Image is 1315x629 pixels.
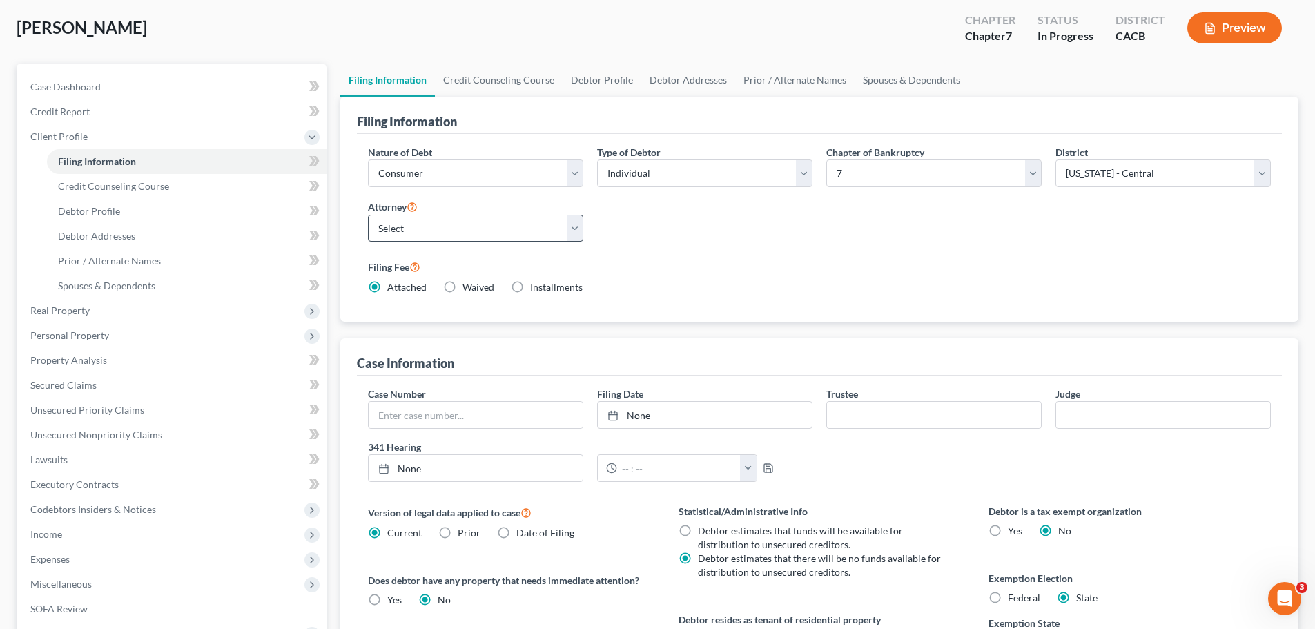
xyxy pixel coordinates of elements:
[368,573,650,588] label: Does debtor have any property that needs immediate attention?
[597,145,661,159] label: Type of Debtor
[1055,387,1080,401] label: Judge
[1056,402,1270,428] input: --
[30,454,68,465] span: Lawsuits
[19,597,327,621] a: SOFA Review
[368,145,432,159] label: Nature of Debt
[30,81,101,93] span: Case Dashboard
[58,155,136,167] span: Filing Information
[368,387,426,401] label: Case Number
[1038,12,1093,28] div: Status
[1008,592,1040,603] span: Federal
[617,455,741,481] input: -- : --
[965,12,1015,28] div: Chapter
[19,373,327,398] a: Secured Claims
[19,423,327,447] a: Unsecured Nonpriority Claims
[361,440,819,454] label: 341 Hearing
[516,527,574,539] span: Date of Filing
[435,64,563,97] a: Credit Counseling Course
[462,281,494,293] span: Waived
[679,504,961,519] label: Statistical/Administrative Info
[19,348,327,373] a: Property Analysis
[827,402,1041,428] input: --
[1076,592,1098,603] span: State
[563,64,641,97] a: Debtor Profile
[641,64,735,97] a: Debtor Addresses
[30,429,162,441] span: Unsecured Nonpriority Claims
[679,612,961,627] label: Debtor resides as tenant of residential property
[58,230,135,242] span: Debtor Addresses
[30,578,92,590] span: Miscellaneous
[1006,29,1012,42] span: 7
[369,455,583,481] a: None
[30,603,88,615] span: SOFA Review
[17,17,147,37] span: [PERSON_NAME]
[387,594,402,606] span: Yes
[1116,12,1165,28] div: District
[357,355,454,371] div: Case Information
[1038,28,1093,44] div: In Progress
[1268,582,1301,615] iframe: Intercom live chat
[1008,525,1022,536] span: Yes
[30,379,97,391] span: Secured Claims
[30,404,144,416] span: Unsecured Priority Claims
[19,447,327,472] a: Lawsuits
[58,280,155,291] span: Spouses & Dependents
[988,504,1271,519] label: Debtor is a tax exempt organization
[698,525,903,550] span: Debtor estimates that funds will be available for distribution to unsecured creditors.
[30,354,107,366] span: Property Analysis
[387,281,427,293] span: Attached
[30,478,119,490] span: Executory Contracts
[47,149,327,174] a: Filing Information
[47,249,327,273] a: Prior / Alternate Names
[30,130,88,142] span: Client Profile
[368,504,650,521] label: Version of legal data applied to case
[598,402,812,428] a: None
[369,402,583,428] input: Enter case number...
[530,281,583,293] span: Installments
[1058,525,1071,536] span: No
[58,180,169,192] span: Credit Counseling Course
[30,553,70,565] span: Expenses
[1055,145,1088,159] label: District
[47,199,327,224] a: Debtor Profile
[826,387,858,401] label: Trustee
[597,387,643,401] label: Filing Date
[30,329,109,341] span: Personal Property
[438,594,451,606] span: No
[58,205,120,217] span: Debtor Profile
[368,258,1271,275] label: Filing Fee
[988,571,1271,586] label: Exemption Election
[458,527,480,539] span: Prior
[357,113,457,130] div: Filing Information
[1296,582,1307,593] span: 3
[58,255,161,267] span: Prior / Alternate Names
[30,106,90,117] span: Credit Report
[19,472,327,497] a: Executory Contracts
[1116,28,1165,44] div: CACB
[735,64,855,97] a: Prior / Alternate Names
[340,64,435,97] a: Filing Information
[30,503,156,515] span: Codebtors Insiders & Notices
[826,145,924,159] label: Chapter of Bankruptcy
[30,528,62,540] span: Income
[855,64,968,97] a: Spouses & Dependents
[387,527,422,539] span: Current
[30,304,90,316] span: Real Property
[1187,12,1282,43] button: Preview
[47,224,327,249] a: Debtor Addresses
[698,552,941,578] span: Debtor estimates that there will be no funds available for distribution to unsecured creditors.
[368,198,418,215] label: Attorney
[19,75,327,99] a: Case Dashboard
[19,99,327,124] a: Credit Report
[47,174,327,199] a: Credit Counseling Course
[47,273,327,298] a: Spouses & Dependents
[965,28,1015,44] div: Chapter
[19,398,327,423] a: Unsecured Priority Claims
